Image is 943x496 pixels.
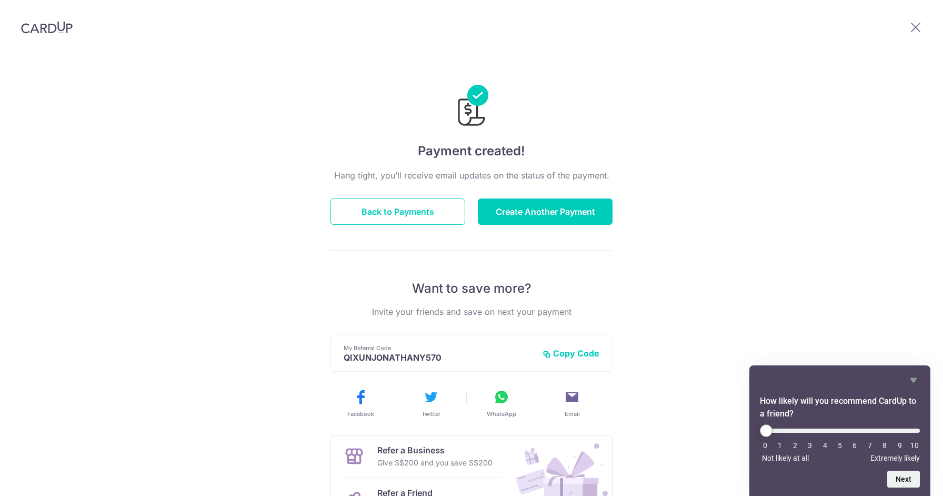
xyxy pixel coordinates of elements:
[820,441,830,450] li: 4
[870,454,920,462] span: Extremely likely
[849,441,860,450] li: 6
[377,457,493,469] p: Give S$200 and you save S$200
[790,441,800,450] li: 2
[762,454,809,462] span: Not likely at all
[895,441,905,450] li: 9
[907,374,920,386] button: Hide survey
[835,441,845,450] li: 5
[760,395,920,420] h2: How likely will you recommend CardUp to a friend? Select an option from 0 to 10, with 0 being Not...
[455,85,488,129] img: Payments
[21,21,73,34] img: CardUp
[330,305,613,318] p: Invite your friends and save on next your payment
[760,374,920,488] div: How likely will you recommend CardUp to a friend? Select an option from 0 to 10, with 0 being Not...
[887,471,920,488] button: Next question
[329,389,392,418] button: Facebook
[330,199,465,225] button: Back to Payments
[470,389,533,418] button: WhatsApp
[478,199,613,225] button: Create Another Payment
[377,444,493,457] p: Refer a Business
[344,352,534,363] p: QIXUNJONATHANY570
[330,280,613,297] p: Want to save more?
[330,142,613,161] h4: Payment created!
[487,410,516,418] span: WhatsApp
[541,389,603,418] button: Email
[347,410,374,418] span: Facebook
[775,441,785,450] li: 1
[344,344,534,352] p: My Referral Code
[865,441,875,450] li: 7
[805,441,815,450] li: 3
[330,169,613,182] p: Hang tight, you’ll receive email updates on the status of the payment.
[879,441,890,450] li: 8
[760,441,770,450] li: 0
[400,389,462,418] button: Twitter
[543,348,599,359] button: Copy Code
[909,441,920,450] li: 10
[565,410,580,418] span: Email
[422,410,440,418] span: Twitter
[760,424,920,462] div: How likely will you recommend CardUp to a friend? Select an option from 0 to 10, with 0 being Not...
